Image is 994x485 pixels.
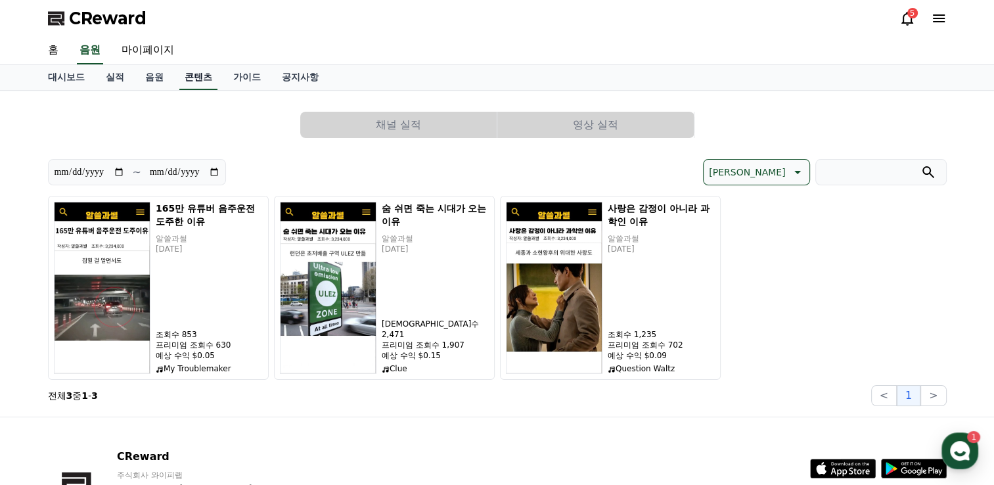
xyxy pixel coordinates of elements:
p: 프리미엄 조회수 1,907 [382,340,489,350]
p: [DATE] [382,244,489,254]
h5: 165만 유튜버 음주운전 도주한 이유 [156,202,263,228]
p: 알쓸과썰 [382,233,489,244]
button: 숨 쉬면 죽는 시대가 오는 이유 숨 쉬면 죽는 시대가 오는 이유 알쓸과썰 [DATE] [DEMOGRAPHIC_DATA]수 2,471 프리미엄 조회수 1,907 예상 수익 $0... [274,196,495,380]
a: 콘텐츠 [179,65,217,90]
span: 설정 [203,396,219,406]
p: 조회수 1,235 [608,329,715,340]
a: 5 [899,11,915,26]
p: ~ [133,164,141,180]
a: 홈 [4,376,87,409]
p: 알쓸과썰 [156,233,263,244]
button: [PERSON_NAME] [703,159,809,185]
a: 실적 [95,65,135,90]
strong: 3 [91,390,98,401]
button: > [920,385,946,406]
p: 프리미엄 조회수 702 [608,340,715,350]
a: 마이페이지 [111,37,185,64]
button: 사랑은 감정이 아니라 과학인 이유 사랑은 감정이 아니라 과학인 이유 알쓸과썰 [DATE] 조회수 1,235 프리미엄 조회수 702 예상 수익 $0.09 Question Waltz [500,196,721,380]
a: 대시보드 [37,65,95,90]
p: 전체 중 - [48,389,98,402]
strong: 3 [66,390,73,401]
p: 알쓸과썰 [608,233,715,244]
p: Clue [382,363,489,374]
a: 가이드 [223,65,271,90]
button: 채널 실적 [300,112,497,138]
p: My Troublemaker [156,363,263,374]
a: 음원 [135,65,174,90]
strong: 1 [81,390,88,401]
a: 설정 [169,376,252,409]
button: < [871,385,897,406]
p: CReward [117,449,277,465]
span: 1 [133,375,138,386]
p: [DATE] [156,244,263,254]
a: 공지사항 [271,65,329,90]
div: 5 [907,8,918,18]
img: 사랑은 감정이 아니라 과학인 이유 [506,202,602,374]
img: 숨 쉬면 죽는 시대가 오는 이유 [280,202,376,374]
button: 1 [897,385,920,406]
p: 예상 수익 $0.15 [382,350,489,361]
a: 음원 [77,37,103,64]
p: [PERSON_NAME] [709,163,785,181]
a: 1대화 [87,376,169,409]
img: 165만 유튜버 음주운전 도주한 이유 [54,202,150,374]
a: 홈 [37,37,69,64]
button: 165만 유튜버 음주운전 도주한 이유 165만 유튜버 음주운전 도주한 이유 알쓸과썰 [DATE] 조회수 853 프리미엄 조회수 630 예상 수익 $0.05 My Trouble... [48,196,269,380]
span: CReward [69,8,147,29]
button: 영상 실적 [497,112,694,138]
p: 조회수 853 [156,329,263,340]
a: CReward [48,8,147,29]
p: 예상 수익 $0.09 [608,350,715,361]
p: Question Waltz [608,363,715,374]
p: [DEMOGRAPHIC_DATA]수 2,471 [382,319,489,340]
span: 대화 [120,396,136,407]
p: 프리미엄 조회수 630 [156,340,263,350]
h5: 사랑은 감정이 아니라 과학인 이유 [608,202,715,228]
p: [DATE] [608,244,715,254]
p: 예상 수익 $0.05 [156,350,263,361]
p: 주식회사 와이피랩 [117,470,277,480]
span: 홈 [41,396,49,406]
h5: 숨 쉬면 죽는 시대가 오는 이유 [382,202,489,228]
